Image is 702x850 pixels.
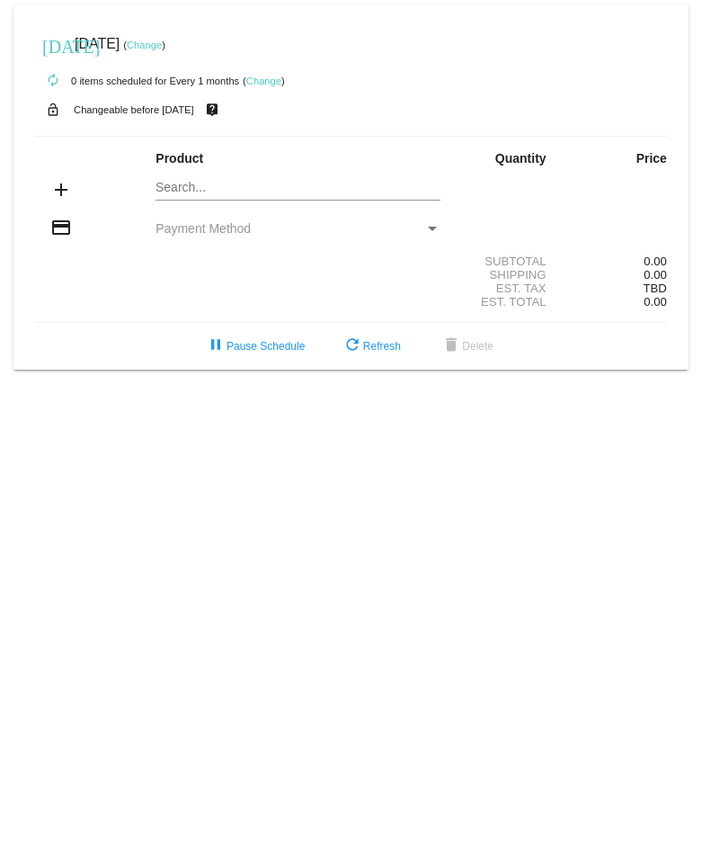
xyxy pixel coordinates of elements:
input: Search... [156,181,440,195]
button: Refresh [327,330,415,362]
button: Pause Schedule [191,330,319,362]
a: Change [127,40,162,50]
strong: Quantity [495,151,546,166]
mat-icon: live_help [201,98,223,121]
strong: Price [636,151,667,166]
mat-icon: pause [205,336,227,357]
button: Delete [426,330,508,362]
small: Changeable before [DATE] [74,104,194,115]
small: 0 items scheduled for Every 1 months [35,76,239,86]
span: Pause Schedule [205,340,305,353]
div: Shipping [457,268,562,282]
mat-icon: delete [440,336,462,357]
mat-icon: lock_open [42,98,64,121]
mat-icon: refresh [342,336,363,357]
span: 0.00 [644,295,667,309]
span: 0.00 [644,268,667,282]
mat-select: Payment Method [156,221,440,236]
span: Refresh [342,340,401,353]
a: Change [246,76,281,86]
div: Est. Tax [457,282,562,295]
div: Subtotal [457,255,562,268]
small: ( ) [243,76,285,86]
small: ( ) [123,40,165,50]
mat-icon: credit_card [50,217,72,238]
mat-icon: [DATE] [42,34,64,56]
span: Delete [440,340,493,353]
div: Est. Total [457,295,562,309]
span: TBD [644,282,667,295]
div: 0.00 [562,255,667,268]
span: Payment Method [156,221,251,236]
mat-icon: autorenew [42,70,64,92]
strong: Product [156,151,203,166]
mat-icon: add [50,179,72,201]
